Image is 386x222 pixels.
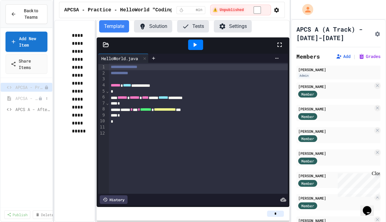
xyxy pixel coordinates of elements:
[298,106,373,112] div: [PERSON_NAME]
[15,106,50,113] span: APCS A - After AP Project
[296,52,320,61] h2: Members
[246,6,268,14] input: publish toggle
[106,101,109,105] span: Fold line
[98,124,106,130] div: 11
[98,82,106,88] div: 4
[335,171,380,197] iframe: chat widget
[98,100,106,106] div: 7
[98,112,106,118] div: 9
[336,53,351,59] button: Add
[4,210,30,219] a: Publish
[6,4,47,24] button: Back to Teams
[213,8,244,13] span: ⚠️ Unpublished
[298,128,373,134] div: [PERSON_NAME]
[296,25,372,42] h1: APCS A (A Track) - [DATE]-[DATE]
[15,95,38,101] span: APCSA - Sample "interactive Lesson"
[296,2,315,17] div: My Account
[98,118,106,124] div: 10
[298,151,373,156] div: [PERSON_NAME]
[301,91,314,97] span: Member
[38,96,43,101] div: Unpublished
[298,84,373,89] div: [PERSON_NAME]
[301,114,314,119] span: Member
[301,181,314,186] span: Member
[177,20,209,33] button: Tests
[44,85,49,90] div: Unpublished
[6,32,47,52] a: Add New Item
[98,76,106,82] div: 3
[210,5,271,15] div: ⚠️ Students cannot see this content! Click the toggle to publish it and make it visible to your c...
[98,130,106,136] div: 12
[33,210,57,219] a: Delete
[301,136,314,141] span: Member
[98,88,106,94] div: 5
[301,158,314,164] span: Member
[196,8,202,13] span: min
[100,195,128,204] div: History
[15,84,44,90] span: APCSA - Practice - HelloWorld "Coding Assignment"
[2,2,42,39] div: Chat with us now!Close
[98,106,106,112] div: 8
[98,70,106,76] div: 2
[98,54,149,63] div: HelloWorld.java
[106,89,109,94] span: Fold line
[374,30,380,37] button: Assignment Settings
[98,64,106,70] div: 1
[298,173,373,178] div: [PERSON_NAME]
[98,55,141,62] div: HelloWorld.java
[64,6,208,14] span: APCSA - Practice - HelloWorld "Coding Assignment"
[99,20,129,33] button: Template
[360,197,380,216] iframe: chat widget
[134,20,172,33] button: Solution
[6,54,47,74] a: Share Items
[298,73,310,78] div: Admin
[44,95,50,101] button: More options
[20,8,42,21] span: Back to Teams
[298,67,379,72] div: [PERSON_NAME]
[301,203,314,209] span: Member
[353,53,356,60] span: |
[298,195,373,201] div: [PERSON_NAME]
[214,20,252,33] button: Settings
[98,94,106,100] div: 6
[358,53,380,59] button: Grades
